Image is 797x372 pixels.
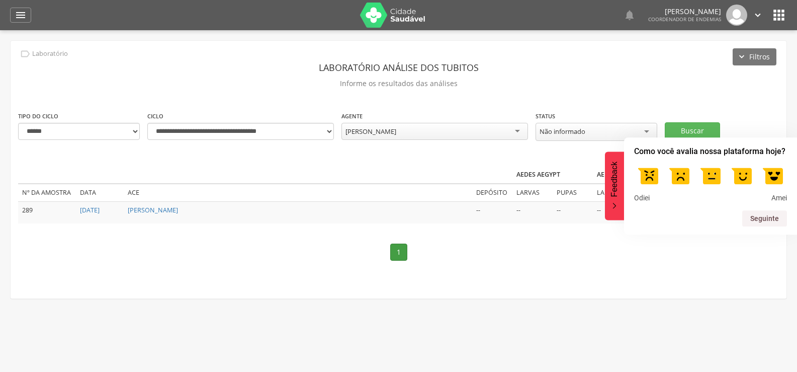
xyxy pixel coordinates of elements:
i:  [752,10,763,21]
td: Pupas [553,184,593,201]
label: Tipo do ciclo [18,112,58,120]
button: Feedback - Ocultar pesquisa [605,152,624,220]
div: [PERSON_NAME] [345,127,396,136]
h2: Como você avalia nossa plataforma hoje? Select an option from 1 to 5, with 1 being Odiei and 5 be... [634,145,787,158]
td: -- [593,201,633,223]
i:  [771,7,787,23]
i:  [624,9,636,21]
td: 289 [18,201,76,223]
td: ACE [124,184,472,201]
label: Ciclo [147,112,163,120]
header: Laboratório análise dos tubitos [18,58,779,77]
div: Como você avalia nossa plataforma hoje? Select an option from 1 to 5, with 1 being Odiei and 5 be... [634,162,787,203]
span: Odiei [634,194,650,203]
p: Informe os resultados das análises [18,77,779,91]
a:  [752,5,763,26]
td: Larvas [593,184,633,201]
td: -- [512,201,553,223]
a:  [10,8,31,23]
span: Coordenador de Endemias [648,16,721,23]
td: -- [553,201,593,223]
a: 1 [390,244,407,261]
th: Aedes albopictus [593,166,673,184]
td: Depósito [472,184,512,201]
span: Feedback [610,162,619,197]
label: Status [536,112,555,120]
label: Agente [341,112,363,120]
p: Laboratório [32,50,68,58]
i:  [20,48,31,59]
a:  [624,5,636,26]
i:  [15,9,27,21]
p: [PERSON_NAME] [648,8,721,15]
th: Aedes aegypt [512,166,593,184]
span: Amei [771,194,787,203]
button: Próxima pergunta [742,210,787,227]
a: [PERSON_NAME] [128,206,178,214]
td: Nº da amostra [18,184,76,201]
td: -- [472,201,512,223]
td: Larvas [512,184,553,201]
td: Data [76,184,124,201]
div: Não informado [540,127,585,136]
a: [DATE] [80,206,100,214]
div: Como você avalia nossa plataforma hoje? Select an option from 1 to 5, with 1 being Odiei and 5 be... [624,137,797,235]
button: Buscar [665,122,720,139]
button: Filtros [733,48,776,65]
